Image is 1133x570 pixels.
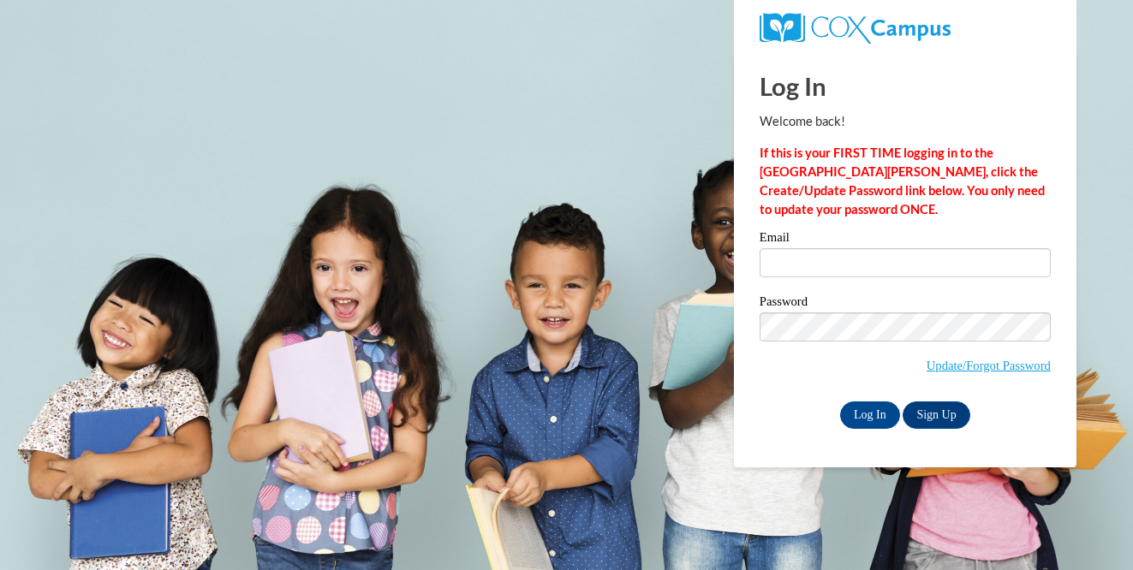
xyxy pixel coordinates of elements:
[760,20,951,34] a: COX Campus
[760,68,1051,104] h1: Log In
[760,231,1051,248] label: Email
[760,295,1051,312] label: Password
[760,13,951,44] img: COX Campus
[903,401,969,429] a: Sign Up
[760,112,1051,131] p: Welcome back!
[760,145,1045,217] strong: If this is your FIRST TIME logging in to the [GEOGRAPHIC_DATA][PERSON_NAME], click the Create/Upd...
[927,359,1051,372] a: Update/Forgot Password
[840,401,900,429] input: Log In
